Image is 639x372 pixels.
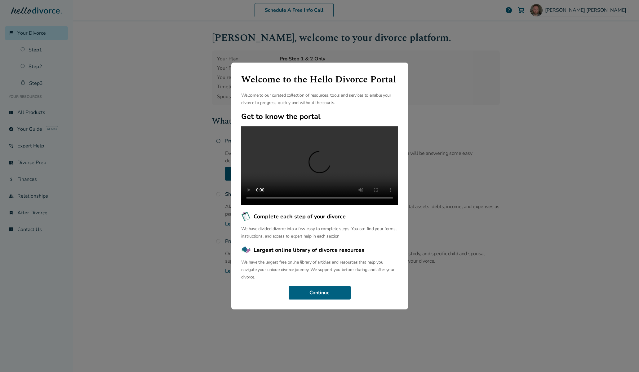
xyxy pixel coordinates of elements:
h2: Get to know the portal [241,112,398,121]
button: Continue [289,286,351,300]
img: Largest online library of divorce resources [241,245,251,255]
h1: Welcome to the Hello Divorce Portal [241,72,398,87]
p: We have divided divorce into a few easy to complete steps. You can find your forms, instructions,... [241,225,398,240]
iframe: Chat Widget [608,342,639,372]
span: Largest online library of divorce resources [254,246,364,254]
img: Complete each step of your divorce [241,212,251,221]
p: We have the largest free online library of articles and resources that help you navigate your uni... [241,259,398,281]
p: Welcome to our curated collection of resources, tools and services to enable your divorce to prog... [241,92,398,107]
span: Complete each step of your divorce [254,212,346,221]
